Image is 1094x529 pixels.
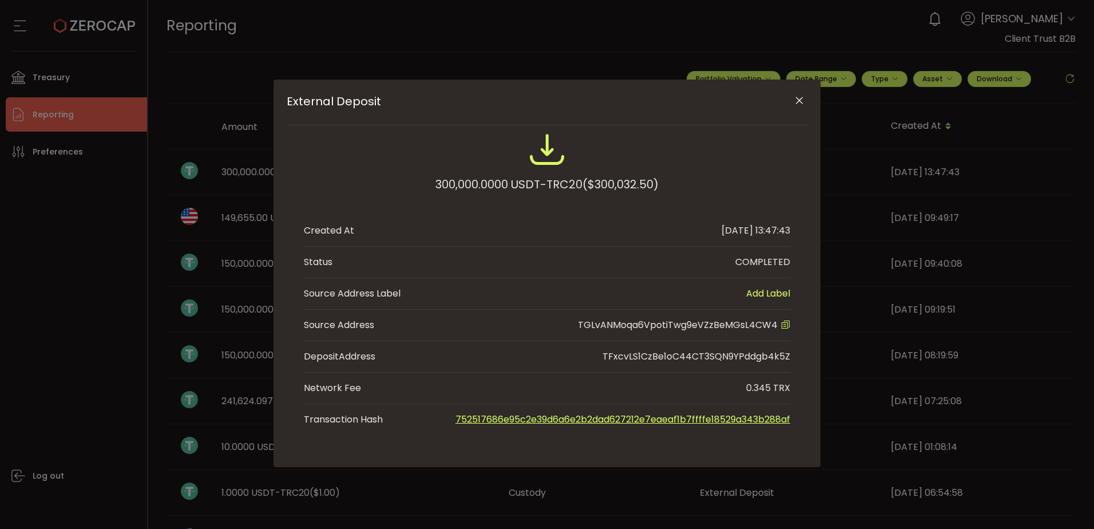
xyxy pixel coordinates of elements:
[304,287,401,301] span: Source Address Label
[435,174,659,195] div: 300,000.0000 USDT-TRC20
[746,381,790,395] div: 0.345 TRX
[287,94,755,108] span: External Deposit
[455,413,790,426] a: 752517686e95c2e39d6a6e2b2dad627212e7eaeaf1b7ffffe18529a343b288af
[304,413,418,427] span: Transaction Hash
[746,287,790,301] span: Add Label
[304,224,354,238] div: Created At
[304,381,361,395] div: Network Fee
[304,318,374,332] div: Source Address
[603,350,790,364] div: TFxcvLS1CzBe1oC44CT3SQN9YPddgb4k5Z
[789,91,809,111] button: Close
[1037,474,1094,529] iframe: Chat Widget
[735,255,790,269] div: COMPLETED
[304,255,332,269] div: Status
[578,318,778,331] span: TGLvANMoqa6VpotiTwg9eVZzBeMGsL4CW4
[304,350,339,363] span: Deposit
[273,80,820,467] div: External Deposit
[722,224,790,238] div: [DATE] 13:47:43
[304,350,375,364] div: Address
[582,174,659,195] span: ($300,032.50)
